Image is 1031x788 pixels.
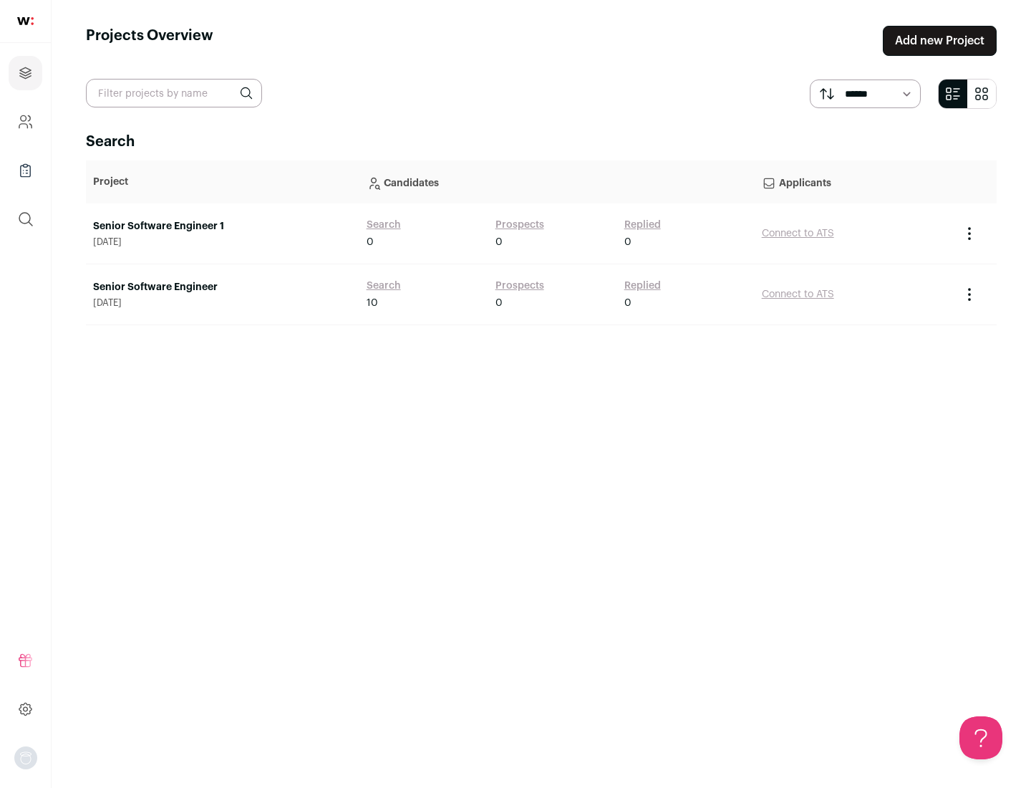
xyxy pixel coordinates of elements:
input: Filter projects by name [86,79,262,107]
a: Search [367,279,401,293]
a: Company and ATS Settings [9,105,42,139]
iframe: Help Scout Beacon - Open [959,716,1002,759]
span: 10 [367,296,378,310]
span: [DATE] [93,236,352,248]
a: Replied [624,218,661,232]
span: 0 [624,296,631,310]
img: wellfound-shorthand-0d5821cbd27db2630d0214b213865d53afaa358527fdda9d0ea32b1df1b89c2c.svg [17,17,34,25]
span: 0 [624,235,631,249]
a: Replied [624,279,661,293]
span: [DATE] [93,297,352,309]
h2: Search [86,132,997,152]
span: 0 [495,296,503,310]
a: Prospects [495,279,544,293]
a: Prospects [495,218,544,232]
span: 0 [495,235,503,249]
p: Project [93,175,352,189]
p: Candidates [367,168,747,196]
a: Senior Software Engineer 1 [93,219,352,234]
a: Add new Project [883,26,997,56]
h1: Projects Overview [86,26,213,56]
button: Open dropdown [14,746,37,769]
button: Project Actions [961,286,978,303]
a: Company Lists [9,153,42,188]
button: Project Actions [961,225,978,242]
a: Senior Software Engineer [93,280,352,294]
a: Projects [9,56,42,90]
img: nopic.png [14,746,37,769]
a: Connect to ATS [762,229,834,239]
p: Applicants [762,168,947,196]
a: Connect to ATS [762,289,834,299]
span: 0 [367,235,374,249]
a: Search [367,218,401,232]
